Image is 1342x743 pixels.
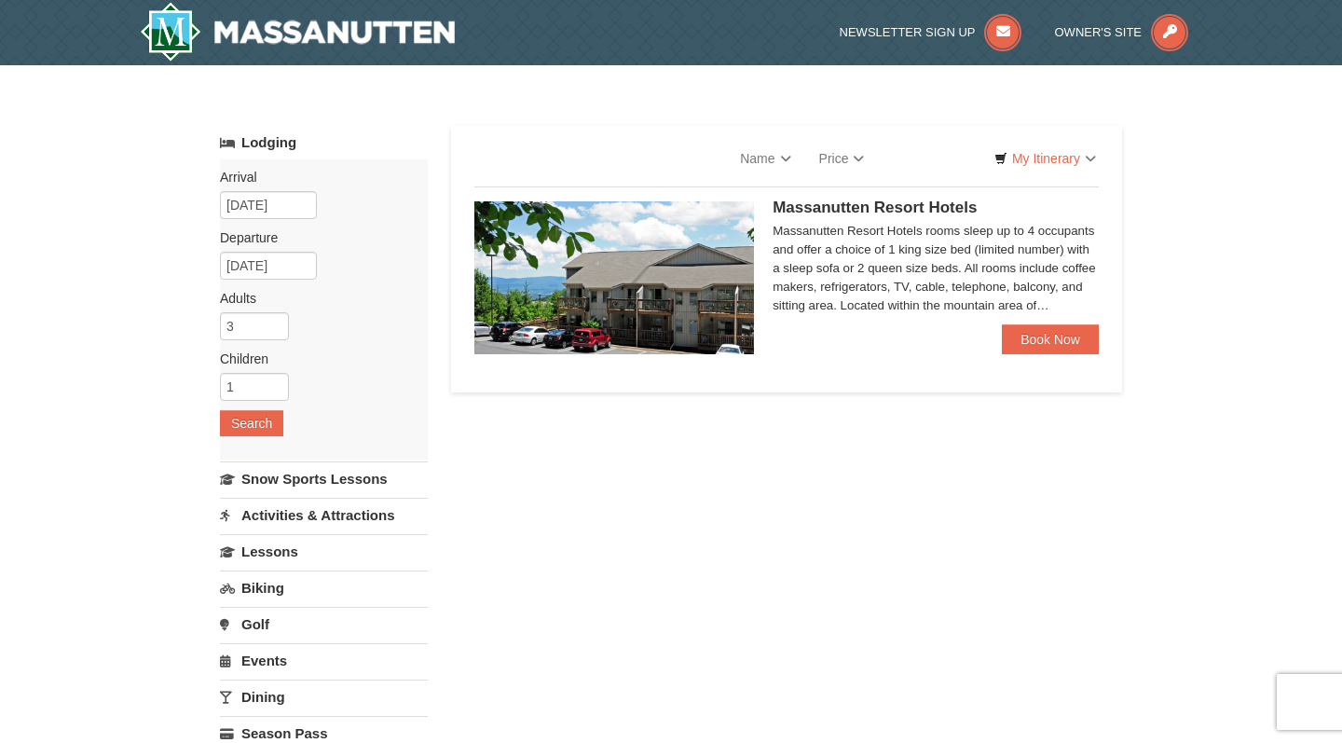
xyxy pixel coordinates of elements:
[1055,25,1143,39] span: Owner's Site
[220,168,414,186] label: Arrival
[220,680,428,714] a: Dining
[220,350,414,368] label: Children
[1055,25,1189,39] a: Owner's Site
[140,2,455,62] a: Massanutten Resort
[220,410,283,436] button: Search
[220,289,414,308] label: Adults
[220,126,428,159] a: Lodging
[1002,324,1099,354] a: Book Now
[220,607,428,641] a: Golf
[474,201,754,354] img: 19219026-1-e3b4ac8e.jpg
[773,222,1099,315] div: Massanutten Resort Hotels rooms sleep up to 4 occupants and offer a choice of 1 king size bed (li...
[773,199,977,216] span: Massanutten Resort Hotels
[220,498,428,532] a: Activities & Attractions
[220,571,428,605] a: Biking
[726,140,804,177] a: Name
[982,144,1108,172] a: My Itinerary
[140,2,455,62] img: Massanutten Resort Logo
[840,25,1022,39] a: Newsletter Sign Up
[220,461,428,496] a: Snow Sports Lessons
[220,534,428,569] a: Lessons
[805,140,879,177] a: Price
[840,25,976,39] span: Newsletter Sign Up
[220,228,414,247] label: Departure
[220,643,428,678] a: Events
